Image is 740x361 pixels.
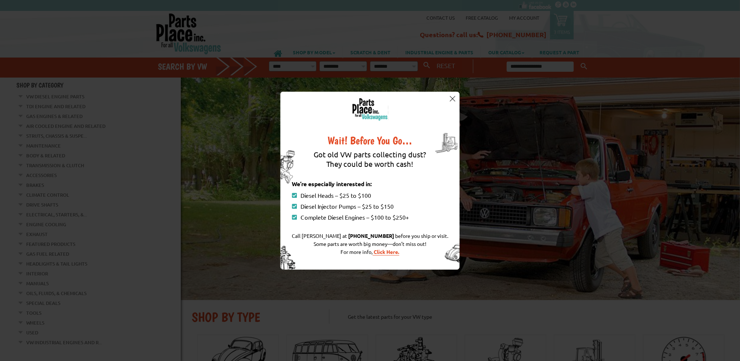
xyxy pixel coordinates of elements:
strong: [PHONE_NUMBER] [348,232,394,239]
img: close [450,96,455,102]
strong: Click Here. [374,248,399,255]
img: points [292,193,297,198]
img: points [292,215,297,220]
div: Diesel Heads – $25 to $100 [292,192,448,199]
div: Wait! Before You Go… [292,135,448,146]
div: Got old VW parts collecting dust? They could be worth cash! [292,146,448,180]
div: Diesel Injector Pumps – $25 to $150 [292,203,448,210]
img: logo [352,98,389,121]
div: Complete Diesel Engines – $100 to $250+ [292,213,448,221]
strong: We’re especially interested in: [292,180,372,188]
div: Call [PERSON_NAME] at before you ship or visit. Some parts are worth big money—don’t miss out! Fo... [292,224,448,263]
a: Click Here. [373,248,399,255]
a: [PHONE_NUMBER] [347,232,395,239]
img: points [292,204,297,209]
